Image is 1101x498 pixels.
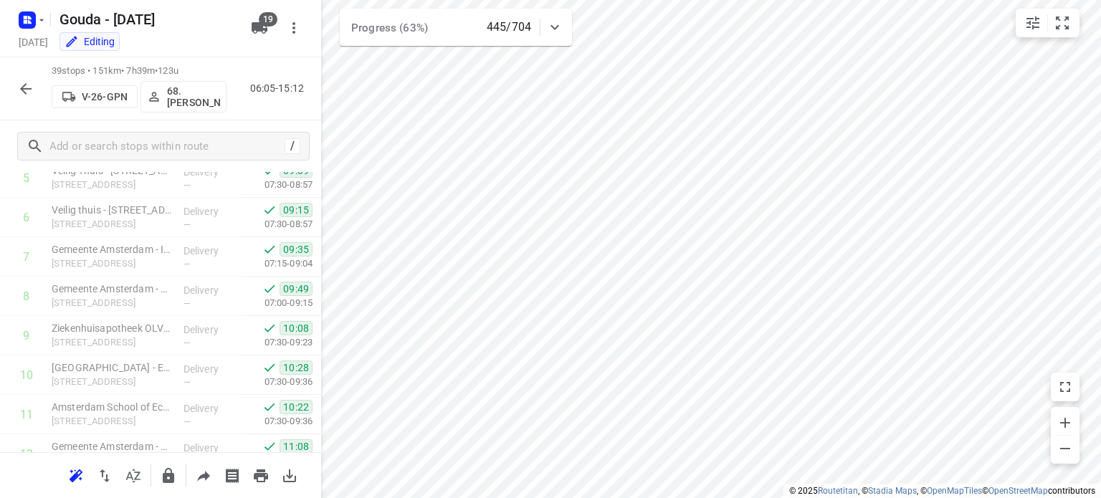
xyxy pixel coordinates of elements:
[183,283,237,297] p: Delivery
[218,468,247,482] span: Print shipping labels
[20,408,33,421] div: 11
[262,321,277,335] svg: Done
[183,337,191,348] span: —
[154,461,183,490] button: Lock route
[242,335,313,350] p: 07:30-09:23
[280,203,313,217] span: 09:15
[183,322,237,337] p: Delivery
[20,368,33,382] div: 10
[280,439,313,454] span: 11:08
[52,257,172,271] p: Weesperstraat 430, Amsterdam
[250,81,310,96] p: 06:05-15:12
[242,217,313,231] p: 07:30-08:57
[23,250,29,264] div: 7
[280,242,313,257] span: 09:35
[183,165,237,179] p: Delivery
[340,9,572,46] div: Progress (63%)445/704
[52,335,172,350] p: [STREET_ADDRESS]
[242,296,313,310] p: 07:00-09:15
[65,34,115,49] div: You are currently in edit mode.
[285,138,300,154] div: /
[1019,9,1047,37] button: Map settings
[262,242,277,257] svg: Done
[183,180,191,191] span: —
[183,441,237,455] p: Delivery
[90,468,119,482] span: Reverse route
[52,321,172,335] p: Ziekenhuisapotheek OLVG - Locatie Oost(Lindy van der Slot)
[13,34,54,50] h5: Project date
[183,244,237,258] p: Delivery
[280,282,313,296] span: 09:49
[280,400,313,414] span: 10:22
[183,219,191,230] span: —
[247,468,275,482] span: Print route
[140,81,227,112] button: 68.[PERSON_NAME]
[280,360,313,375] span: 10:28
[155,65,158,76] span: •
[789,486,1095,496] li: © 2025 , © , © © contributors
[988,486,1048,496] a: OpenStreetMap
[158,65,178,76] span: 123u
[262,400,277,414] svg: Done
[262,360,277,375] svg: Done
[23,329,29,343] div: 9
[52,439,172,454] p: Gemeente Amsterdam - Dienstverlening(Lesley Barendse)
[245,14,274,42] button: 19
[52,217,172,231] p: Valckenierstraat 5, Amsterdam
[927,486,982,496] a: OpenMapTiles
[183,401,237,416] p: Delivery
[1016,9,1079,37] div: small contained button group
[119,468,148,482] span: Sort by time window
[52,360,172,375] p: Universiteit van Amsterdam - Education Service Center(Anaïs Heslinga)
[183,377,191,388] span: —
[183,204,237,219] p: Delivery
[280,14,308,42] button: More
[23,289,29,303] div: 8
[275,468,304,482] span: Download route
[259,12,277,27] span: 19
[52,178,172,192] p: Valckenierstraat 4, Amsterdam
[183,416,191,427] span: —
[62,468,90,482] span: Reoptimize route
[351,21,428,34] span: Progress (63%)
[242,375,313,389] p: 07:30-09:36
[23,171,29,185] div: 5
[49,135,285,158] input: Add or search stops within route
[52,375,172,389] p: Roetersstraat 11, Amsterdam
[52,85,138,108] button: V-26-GPN
[487,19,531,36] p: 445/704
[54,8,239,31] h5: Rename
[818,486,858,496] a: Routetitan
[868,486,917,496] a: Stadia Maps
[52,400,172,414] p: Amsterdam School of Economics - 6/7e ETAGE(Wilma de Krijf)
[82,91,128,102] p: V-26-GPN
[52,64,227,78] p: 39 stops • 151km • 7h39m
[52,203,172,217] p: Veilig thuis - Valckenierstraat 5(Jolanda Huf)
[183,259,191,269] span: —
[280,321,313,335] span: 10:08
[262,439,277,454] svg: Done
[183,298,191,309] span: —
[242,257,313,271] p: 07:15-09:04
[20,447,33,461] div: 12
[52,414,172,428] p: Roetersstraat 11, Amsterdam
[242,414,313,428] p: 07:30-09:36
[52,282,172,296] p: Gemeente Amsterdam - Grond en Ontwikkeling - Weesperplein 8(Merza Maaswinkel)
[167,85,220,108] p: 68.[PERSON_NAME]
[52,296,172,310] p: Weesperplein 8, Amsterdam
[242,178,313,192] p: 07:30-08:57
[189,468,218,482] span: Share route
[52,242,172,257] p: Gemeente Amsterdam - Ingenieursbureau(Anne Langedijk)
[183,362,237,376] p: Delivery
[1048,9,1077,37] button: Fit zoom
[262,282,277,296] svg: Done
[23,211,29,224] div: 6
[262,203,277,217] svg: Done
